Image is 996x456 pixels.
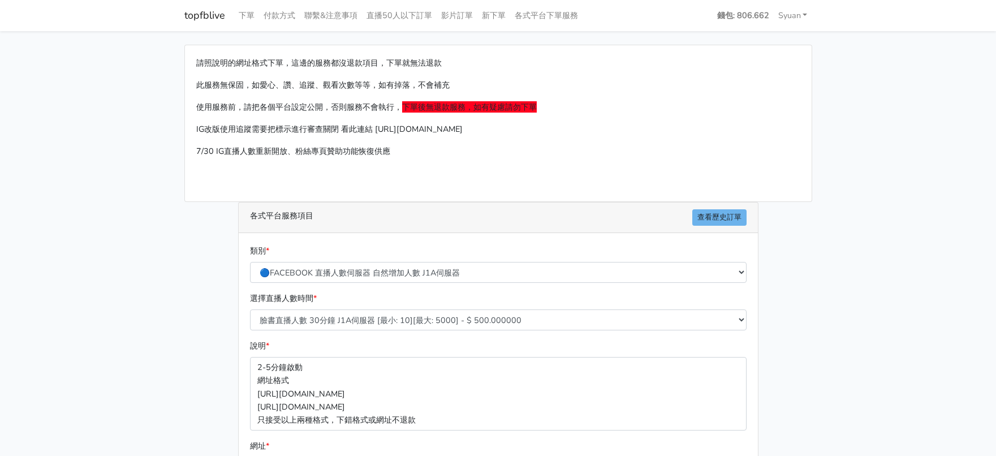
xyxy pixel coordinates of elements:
div: 各式平台服務項目 [239,203,758,233]
p: 2-5分鐘啟動 網址格式 [URL][DOMAIN_NAME] [URL][DOMAIN_NAME] 只接受以上兩種格式，下錯格式或網址不退款 [250,357,747,430]
a: Syuan [774,5,812,27]
a: 查看歷史訂單 [692,209,747,226]
p: 此服務無保固，如愛心、讚、追蹤、觀看次數等等，如有掉落，不會補充 [196,79,800,92]
a: 影片訂單 [437,5,477,27]
label: 網址 [250,440,269,453]
label: 選擇直播人數時間 [250,292,317,305]
strong: 錢包: 806.662 [717,10,769,21]
a: 新下單 [477,5,510,27]
label: 類別 [250,244,269,257]
a: 直播50人以下訂單 [362,5,437,27]
p: 請照說明的網址格式下單，這邊的服務都沒退款項目，下單就無法退款 [196,57,800,70]
a: 各式平台下單服務 [510,5,583,27]
a: 聯繫&注意事項 [300,5,362,27]
label: 說明 [250,339,269,352]
a: 付款方式 [259,5,300,27]
p: IG改版使用追蹤需要把標示進行審查關閉 看此連結 [URL][DOMAIN_NAME] [196,123,800,136]
p: 使用服務前，請把各個平台設定公開，否則服務不會執行， [196,101,800,114]
span: 下單後無退款服務，如有疑慮請勿下單 [402,101,537,113]
p: 7/30 IG直播人數重新開放、粉絲專頁贊助功能恢復供應 [196,145,800,158]
a: 下單 [234,5,259,27]
a: topfblive [184,5,225,27]
a: 錢包: 806.662 [713,5,774,27]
